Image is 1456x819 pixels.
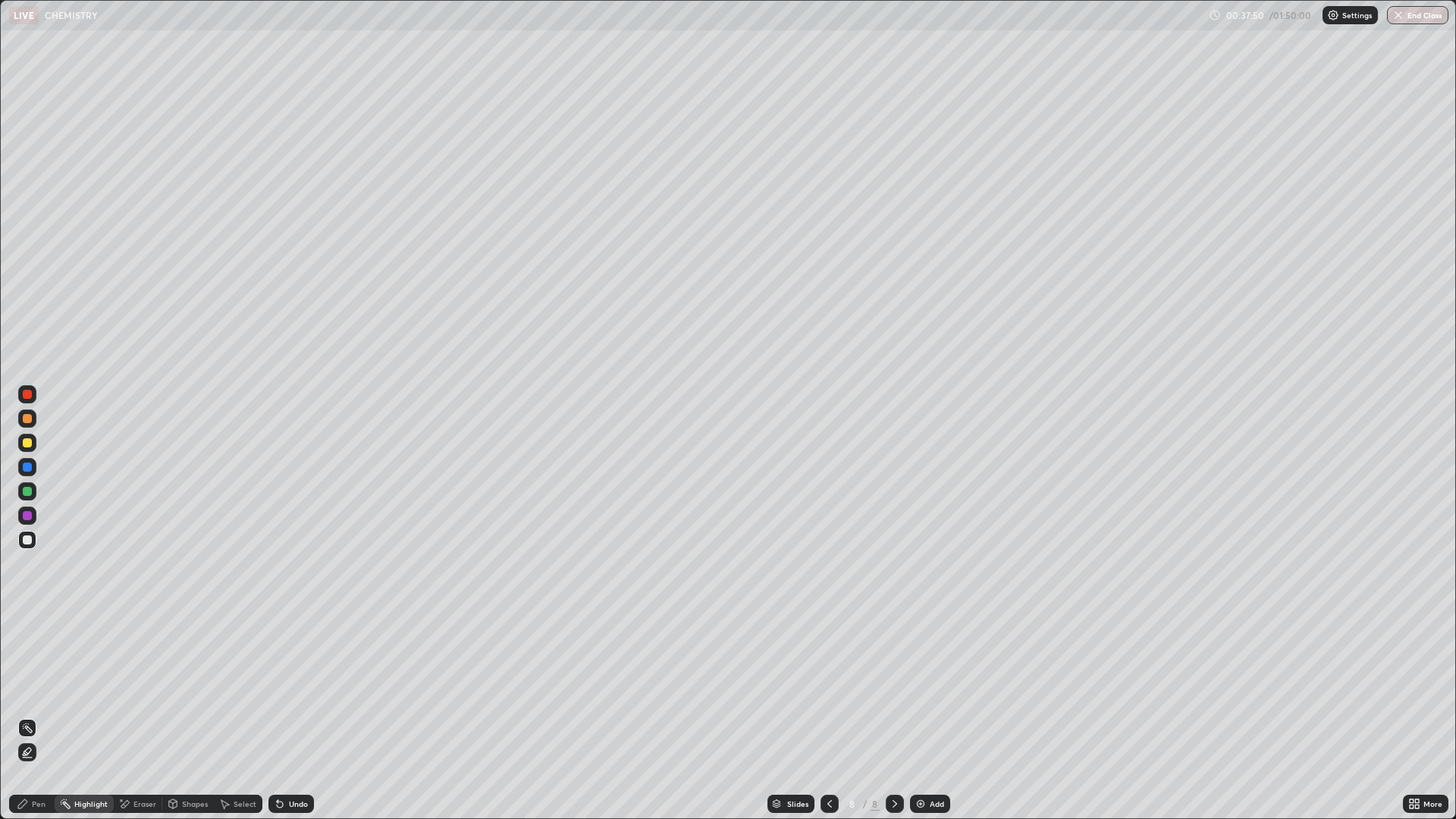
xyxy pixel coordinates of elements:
[787,800,808,808] div: Slides
[74,800,108,808] div: Highlight
[845,799,860,808] div: 8
[1342,11,1372,19] p: Settings
[1423,800,1442,808] div: More
[289,800,308,808] div: Undo
[234,800,256,808] div: Select
[14,9,34,21] p: LIVE
[182,800,208,808] div: Shapes
[1392,9,1404,21] img: end-class-cross
[45,9,98,21] p: CHEMISTRY
[133,800,156,808] div: Eraser
[871,797,880,811] div: 8
[915,798,927,810] img: add-slide-button
[1327,9,1339,21] img: class-settings-icons
[1387,6,1448,24] button: End Class
[32,800,45,808] div: Pen
[863,799,868,808] div: /
[930,800,944,808] div: Add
